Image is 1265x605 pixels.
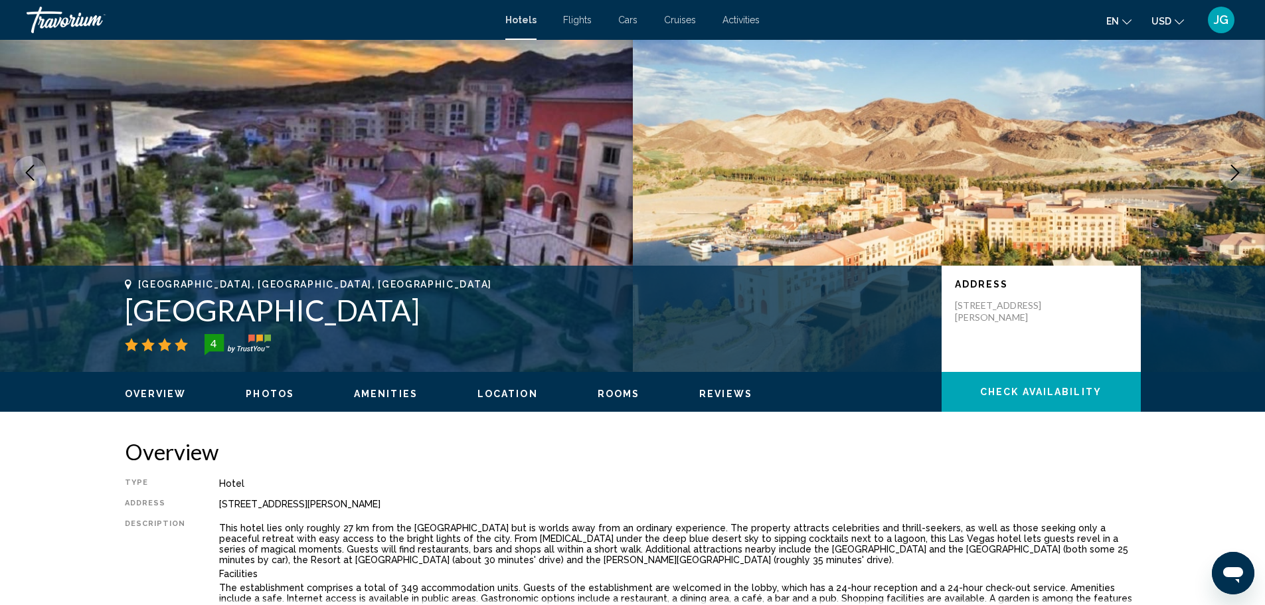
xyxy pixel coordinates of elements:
button: User Menu [1204,6,1238,34]
button: Next image [1219,156,1252,189]
a: Flights [563,15,592,25]
button: Amenities [354,388,418,400]
a: Cars [618,15,637,25]
p: [STREET_ADDRESS][PERSON_NAME] [955,300,1061,323]
span: JG [1214,13,1228,27]
div: Address [125,499,186,509]
div: Hotel [219,478,1141,489]
h2: Overview [125,438,1141,465]
span: en [1106,16,1119,27]
iframe: Button to launch messaging window [1212,552,1254,594]
button: Reviews [699,388,752,400]
span: Overview [125,389,187,399]
button: Check Availability [942,372,1141,412]
p: Facilities [219,568,1141,579]
button: Overview [125,388,187,400]
h1: [GEOGRAPHIC_DATA] [125,293,928,327]
button: Previous image [13,156,46,189]
a: Cruises [664,15,696,25]
p: This hotel lies only roughly 27 km from the [GEOGRAPHIC_DATA] but is worlds away from an ordinary... [219,523,1141,565]
button: Change language [1106,11,1132,31]
p: Address [955,279,1128,290]
img: trustyou-badge-hor.svg [205,334,271,355]
a: Activities [722,15,760,25]
button: Change currency [1151,11,1184,31]
div: 4 [201,335,227,351]
span: Amenities [354,389,418,399]
span: Check Availability [980,387,1102,398]
a: Travorium [27,7,492,33]
span: Reviews [699,389,752,399]
span: Location [477,389,538,399]
span: USD [1151,16,1171,27]
button: Photos [246,388,294,400]
button: Rooms [598,388,640,400]
span: Rooms [598,389,640,399]
div: [STREET_ADDRESS][PERSON_NAME] [219,499,1141,509]
button: Location [477,388,538,400]
a: Hotels [505,15,537,25]
span: [GEOGRAPHIC_DATA], [GEOGRAPHIC_DATA], [GEOGRAPHIC_DATA] [138,279,492,290]
span: Photos [246,389,294,399]
div: Type [125,478,186,489]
